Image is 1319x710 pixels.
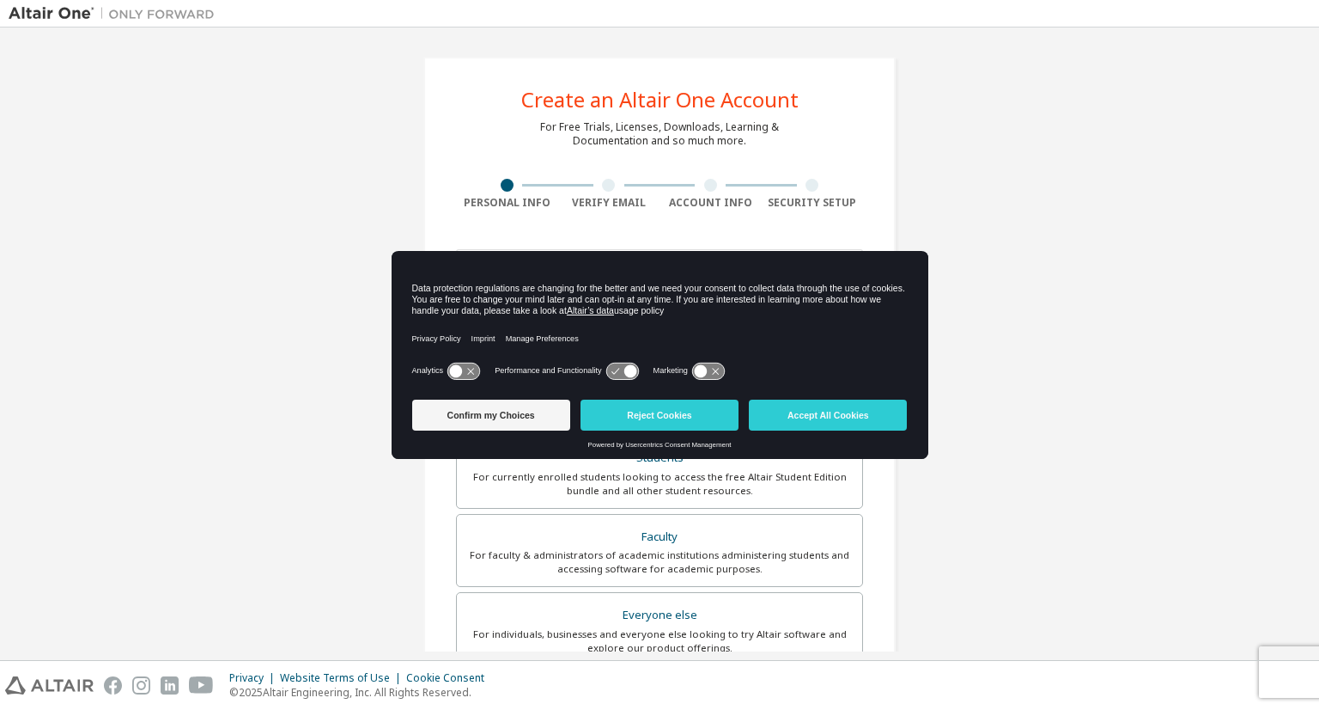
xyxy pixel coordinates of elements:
div: For individuals, businesses and everyone else looking to try Altair software and explore our prod... [467,627,852,655]
div: Website Terms of Use [280,671,406,685]
div: Faculty [467,525,852,549]
div: For faculty & administrators of academic institutions administering students and accessing softwa... [467,548,852,576]
img: facebook.svg [104,676,122,695]
img: instagram.svg [132,676,150,695]
div: Cookie Consent [406,671,495,685]
img: youtube.svg [189,676,214,695]
div: Personal Info [456,196,558,210]
div: Privacy [229,671,280,685]
img: linkedin.svg [161,676,179,695]
div: Security Setup [762,196,864,210]
div: Account Info [659,196,762,210]
img: Altair One [9,5,223,22]
p: © 2025 Altair Engineering, Inc. All Rights Reserved. [229,685,495,700]
img: altair_logo.svg [5,676,94,695]
div: Verify Email [558,196,660,210]
div: Everyone else [467,603,852,627]
div: For Free Trials, Licenses, Downloads, Learning & Documentation and so much more. [540,120,779,148]
div: Create an Altair One Account [521,89,799,110]
div: For currently enrolled students looking to access the free Altair Student Edition bundle and all ... [467,470,852,498]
